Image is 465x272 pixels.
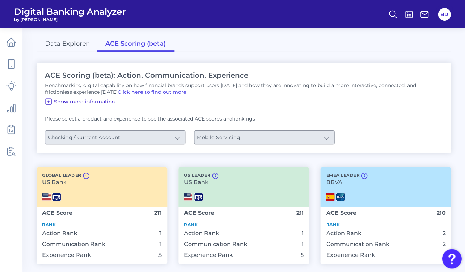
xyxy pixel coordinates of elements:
[300,252,303,258] span: 5
[37,37,97,52] a: Data Explorer
[14,17,126,22] span: by [PERSON_NAME]
[184,209,214,216] b: ACE Score
[41,96,118,107] button: Show more information
[184,222,303,227] p: Rank
[326,173,360,178] p: EMEA Leader
[184,230,219,237] span: Action Rank
[42,209,72,216] b: ACE Score
[184,179,296,186] p: US Bank
[97,37,174,52] a: ACE Scoring (beta)
[442,249,461,268] button: Open Resource Center
[301,230,303,237] span: 1
[326,252,375,258] span: Experience Rank
[159,241,162,247] span: 1
[436,209,445,216] b: 210
[42,252,91,258] span: Experience Rank
[326,241,389,247] span: Communication Rank
[438,8,451,21] button: BD
[42,241,105,247] span: Communication Rank
[45,116,444,122] p: Please select a product and experience to see the associated ACE scores and rankings
[184,252,233,258] span: Experience Rank
[14,6,126,17] span: Digital Banking Analyzer
[42,222,162,227] p: Rank
[42,230,77,237] span: Action Rank
[326,209,356,216] b: ACE Score
[442,230,445,237] span: 2
[42,179,155,186] p: US Bank
[45,71,444,79] h2: ACE Scoring (beta): Action, Communication, Experience
[326,230,361,237] span: Action Rank
[184,241,247,247] span: Communication Rank
[296,209,303,216] b: 211
[326,179,438,186] p: BBVA
[118,89,186,95] a: Click here to find out more
[159,230,162,237] span: 1
[442,241,445,247] span: 2
[184,173,211,178] p: US Leader
[154,209,162,216] b: 211
[45,82,444,96] p: Benchmarking digital capability on how financial brands support users [DATE] and how they are inn...
[54,98,115,105] span: Show more information
[42,173,81,178] p: Global Leader
[158,252,162,258] span: 5
[326,222,445,227] p: Rank
[301,241,303,247] span: 1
